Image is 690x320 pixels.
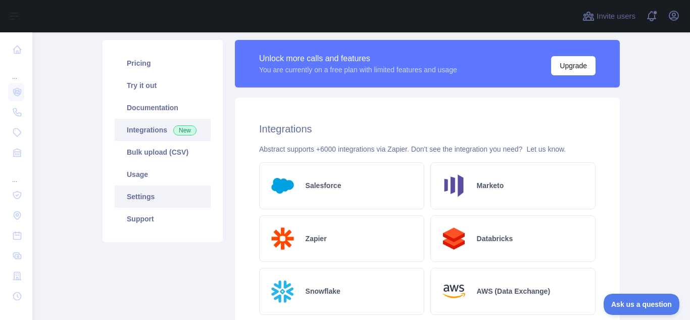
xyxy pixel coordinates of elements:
button: Upgrade [551,56,596,75]
span: New [173,125,196,135]
button: Invite users [580,8,637,24]
a: Settings [115,186,211,208]
h2: Integrations [259,122,596,136]
div: ... [8,61,24,81]
img: Logo [268,171,298,201]
img: Logo [439,277,469,306]
a: Support [115,208,211,230]
img: Logo [439,171,469,201]
div: ... [8,164,24,184]
a: Let us know. [526,145,566,153]
img: Logo [268,224,298,254]
span: Invite users [597,11,635,22]
a: Try it out [115,74,211,97]
h2: Databricks [477,234,513,244]
h2: Marketo [477,180,504,191]
img: Logo [268,277,298,306]
a: Bulk upload (CSV) [115,141,211,163]
h2: Snowflake [306,286,340,296]
h2: Salesforce [306,180,341,191]
a: Integrations New [115,119,211,141]
a: Documentation [115,97,211,119]
h2: AWS (Data Exchange) [477,286,550,296]
img: Logo [439,224,469,254]
h2: Zapier [306,234,327,244]
iframe: Toggle Customer Support [604,294,680,315]
div: Abstract supports +6000 integrations via Zapier. Don't see the integration you need? [259,144,596,154]
a: Pricing [115,52,211,74]
div: Unlock more calls and features [259,53,457,65]
a: Usage [115,163,211,186]
div: You are currently on a free plan with limited features and usage [259,65,457,75]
